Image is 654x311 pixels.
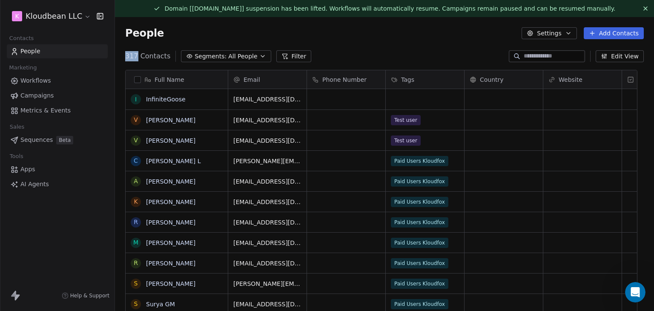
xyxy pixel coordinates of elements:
[164,5,615,12] span: Domain [[DOMAIN_NAME]] suspension has been lifted. Workflows will automatically resume. Campaigns...
[126,70,228,89] div: Full Name
[146,96,186,103] a: InfiniteGoose
[134,279,138,288] div: S
[155,75,184,84] span: Full Name
[391,299,448,309] span: Paid Users Kloudfox
[135,95,137,104] div: I
[391,217,448,227] span: Paid Users Kloudfox
[465,70,543,89] div: Country
[233,177,301,186] span: [EMAIL_ADDRESS][DOMAIN_NAME]
[146,117,195,124] a: [PERSON_NAME]
[27,246,34,253] button: Emoji picker
[146,260,195,267] a: [PERSON_NAME]
[134,218,138,227] div: R
[146,137,195,144] a: [PERSON_NAME]
[233,279,301,288] span: [PERSON_NAME][EMAIL_ADDRESS][DOMAIN_NAME]
[41,4,68,11] h1: Support
[244,75,260,84] span: Email
[40,246,47,253] button: Gif picker
[7,104,108,118] a: Metrics & Events
[146,199,195,205] a: [PERSON_NAME]
[233,259,301,268] span: [EMAIL_ADDRESS][DOMAIN_NAME]
[233,300,301,308] span: [EMAIL_ADDRESS][DOMAIN_NAME]
[6,61,40,74] span: Marketing
[146,178,195,185] a: [PERSON_NAME]
[134,299,138,308] div: S
[559,75,582,84] span: Website
[625,282,645,302] iframe: Intercom live chat
[386,70,464,89] div: Tags
[391,135,421,146] span: Test user
[228,70,307,89] div: Email
[7,228,163,242] textarea: Message…
[307,70,385,89] div: Phone Number
[15,12,19,20] span: K
[233,116,301,124] span: [EMAIL_ADDRESS][DOMAIN_NAME]
[20,91,54,100] span: Campaigns
[322,75,367,84] span: Phone Number
[7,133,108,147] a: SequencesBeta
[146,239,195,246] a: [PERSON_NAME]
[13,246,20,253] button: Upload attachment
[522,27,577,39] button: Settings
[62,292,109,299] a: Help & Support
[233,218,301,227] span: [EMAIL_ADDRESS][DOMAIN_NAME]
[6,32,37,45] span: Contacts
[134,259,138,268] div: R
[391,197,448,207] span: Paid Users Kloudfox
[6,150,27,163] span: Tools
[20,76,51,85] span: Workflows
[146,242,160,256] button: Send a message…
[584,27,644,39] button: Add Contacts
[125,51,170,61] span: 317 Contacts
[14,40,133,98] div: Here’s the result of your email when tested on a spam validator. I recommend using online tools t...
[54,246,61,253] button: Start recording
[41,11,79,19] p: Active 5h ago
[134,197,138,206] div: K
[7,177,108,191] a: AI Agents
[276,50,312,62] button: Filter
[134,177,138,186] div: A
[70,292,109,299] span: Help & Support
[56,136,73,144] span: Beta
[146,219,195,226] a: [PERSON_NAME]
[391,115,421,125] span: Test user
[391,258,448,268] span: Paid Users Kloudfox
[146,301,175,308] a: Surya GM
[391,279,448,289] span: Paid Users Kloudfox
[233,95,301,104] span: [EMAIL_ADDRESS][DOMAIN_NAME]
[146,280,195,287] a: [PERSON_NAME]
[20,47,40,56] span: People
[195,52,227,61] span: Segments:
[14,163,133,222] div: We’ve gone ahead and for now. Please be cautious moving forward, as repeated issues can further d...
[133,3,149,20] button: Home
[233,157,301,165] span: [PERSON_NAME][EMAIL_ADDRESS][DOMAIN_NAME]
[134,156,138,165] div: C
[134,115,138,124] div: V
[233,136,301,145] span: [EMAIL_ADDRESS][DOMAIN_NAME]
[134,136,138,145] div: V
[125,27,164,40] span: People
[20,165,35,174] span: Apps
[146,158,201,164] a: [PERSON_NAME] L
[7,89,108,103] a: Campaigns
[543,70,622,89] div: Website
[480,75,504,84] span: Country
[24,5,38,18] img: Profile image for Support
[6,121,28,133] span: Sales
[14,222,133,255] div: If you need any assistance optimising your emails or have questions, feel free to reach out—we’re...
[596,50,644,62] button: Edit View
[228,52,257,61] span: All People
[133,238,138,247] div: M
[7,162,108,176] a: Apps
[34,23,99,30] b: email deliverability
[10,9,91,23] button: KKloudbean LLC
[391,238,448,248] span: Paid Users Kloudfox
[7,74,108,88] a: Workflows
[20,135,53,144] span: Sequences
[14,82,116,97] a: Mailmeteor Spam Checker
[149,3,165,19] div: Close
[233,239,301,247] span: [EMAIL_ADDRESS][DOMAIN_NAME]
[391,156,448,166] span: Paid Users Kloudfox
[26,11,82,22] span: Kloudbean LLC
[391,176,448,187] span: Paid Users Kloudfox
